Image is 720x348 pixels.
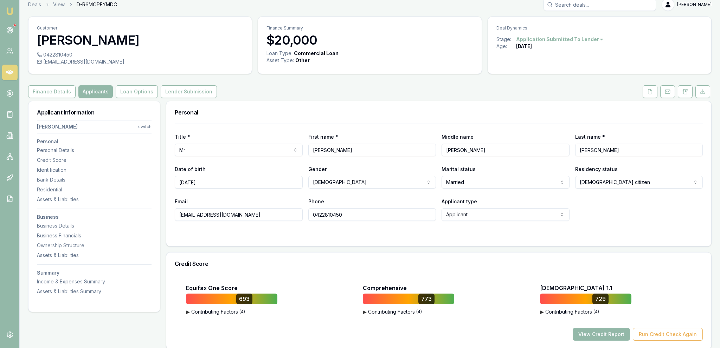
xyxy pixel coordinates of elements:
a: Deals [28,1,41,8]
p: Finance Summary [266,25,473,31]
a: Loan Options [114,85,159,98]
input: DD/MM/YYYY [175,176,303,189]
p: Customer [37,25,243,31]
label: Last name * [575,134,605,140]
label: First name * [308,134,338,140]
div: Stage: [496,36,516,43]
span: ▶ [540,308,544,315]
div: Bank Details [37,176,152,183]
h3: Credit Score [175,261,703,267]
button: Finance Details [28,85,76,98]
a: View [53,1,65,8]
button: ▶Contributing Factors(4) [540,308,631,315]
button: Run Credit Check Again [633,328,703,341]
h3: $20,000 [266,33,473,47]
p: [DEMOGRAPHIC_DATA] 1.1 [540,284,612,292]
div: Assets & Liabilities [37,196,152,203]
label: Email [175,198,188,204]
a: Lender Submission [159,85,218,98]
input: 0431 234 567 [308,208,436,221]
div: [EMAIL_ADDRESS][DOMAIN_NAME] [37,58,243,65]
button: Lender Submission [161,85,217,98]
button: Application Submitted To Lender [516,36,604,43]
label: Date of birth [175,166,206,172]
div: Age: [496,43,516,50]
p: Comprehensive [363,284,407,292]
div: Assets & Liabilities Summary [37,288,152,295]
h3: Applicant Information [37,110,152,115]
a: Applicants [77,85,114,98]
div: Credit Score [37,157,152,164]
button: ▶Contributing Factors(4) [363,308,454,315]
h3: [PERSON_NAME] [37,33,243,47]
button: Loan Options [116,85,158,98]
span: [PERSON_NAME] [677,2,712,7]
span: ( 4 ) [416,309,422,315]
label: Residency status [575,166,618,172]
div: Asset Type : [266,57,294,64]
button: Applicants [78,85,113,98]
div: Identification [37,166,152,173]
button: ▶Contributing Factors(4) [186,308,277,315]
h3: Summary [37,270,152,275]
div: Personal Details [37,147,152,154]
div: Loan Type: [266,50,292,57]
div: 693 [236,294,252,304]
span: D-R6MOPFYMDC [77,1,117,8]
div: Other [295,57,310,64]
div: Income & Expenses Summary [37,278,152,285]
div: 0422810450 [37,51,243,58]
label: Phone [308,198,324,204]
div: Business Details [37,222,152,229]
div: Assets & Liabilities [37,252,152,259]
span: ▶ [186,308,190,315]
label: Applicant type [442,198,477,204]
img: emu-icon-u.png [6,7,14,15]
p: Deal Dynamics [496,25,703,31]
label: Middle name [442,134,474,140]
div: Commercial Loan [294,50,339,57]
div: 773 [418,294,435,304]
div: 729 [592,294,609,304]
span: ( 4 ) [593,309,599,315]
h3: Personal [37,139,152,144]
div: Residential [37,186,152,193]
a: Finance Details [28,85,77,98]
p: Equifax One Score [186,284,238,292]
div: [DATE] [516,43,532,50]
div: [PERSON_NAME] [37,123,78,130]
button: View Credit Report [573,328,630,341]
label: Title * [175,134,190,140]
div: switch [138,124,152,130]
h3: Personal [175,110,703,115]
span: ▶ [363,308,367,315]
span: ( 4 ) [239,309,245,315]
label: Gender [308,166,327,172]
div: Ownership Structure [37,242,152,249]
label: Marital status [442,166,476,172]
div: Business Financials [37,232,152,239]
h3: Business [37,215,152,219]
nav: breadcrumb [28,1,117,8]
